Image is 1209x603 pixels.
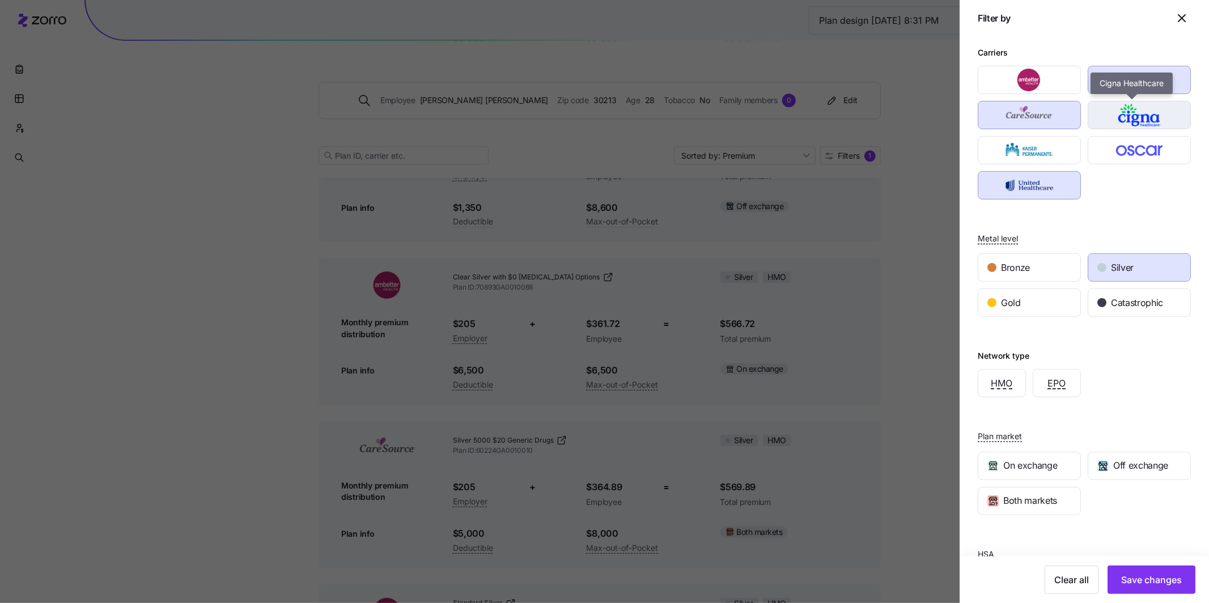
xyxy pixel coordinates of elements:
[978,549,994,560] span: HSA
[1108,566,1195,594] button: Save changes
[988,69,1071,91] img: Ambetter
[1048,376,1066,390] span: EPO
[1001,261,1030,275] span: Bronze
[978,46,1008,59] div: Carriers
[988,174,1071,197] img: UnitedHealthcare
[988,104,1071,126] img: CareSource
[978,233,1018,244] span: Metal level
[978,12,1168,24] h1: Filter by
[1098,69,1181,91] img: Anthem
[1054,573,1089,587] span: Clear all
[1003,458,1057,473] span: On exchange
[1111,261,1134,275] span: Silver
[1001,296,1021,310] span: Gold
[1113,458,1168,473] span: Off exchange
[1098,104,1181,126] img: Cigna Healthcare
[1111,296,1163,310] span: Catastrophic
[1045,566,1098,594] button: Clear all
[978,431,1022,442] span: Plan market
[978,350,1029,362] div: Network type
[1121,573,1182,587] span: Save changes
[1098,139,1181,162] img: Oscar
[991,376,1013,390] span: HMO
[988,139,1071,162] img: Kaiser Permanente
[1003,494,1057,508] span: Both markets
